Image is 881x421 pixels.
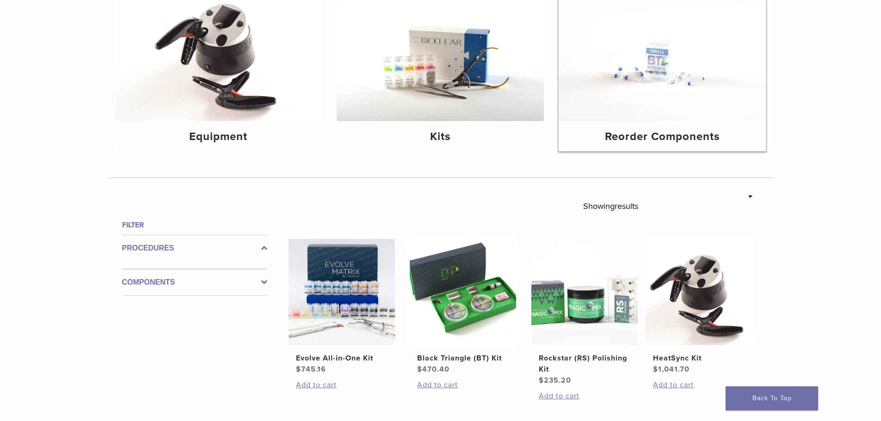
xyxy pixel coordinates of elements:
[539,376,571,385] bdi: 235.20
[410,239,516,345] img: Black Triangle (BT) Kit
[646,239,752,345] img: HeatSync Kit
[539,390,630,402] a: Add to cart: “Rockstar (RS) Polishing Kit”
[409,239,517,375] a: Black Triangle (BT) KitBlack Triangle (BT) Kit $470.40
[344,128,536,145] h4: Kits
[645,239,753,375] a: HeatSync KitHeatSync Kit $1,041.70
[296,353,388,364] h2: Evolve All-in-One Kit
[417,365,450,374] bdi: 470.40
[417,365,422,374] span: $
[566,128,758,145] h4: Reorder Components
[653,379,745,390] a: Add to cart: “HeatSync Kit”
[123,128,315,145] h4: Equipment
[539,353,630,375] h2: Rockstar (RS) Polishing Kit
[417,379,509,390] a: Add to cart: “Black Triangle (BT) Kit”
[288,239,396,375] a: Evolve All-in-One KitEvolve All-in-One Kit $745.16
[296,365,301,374] span: $
[583,196,638,216] p: Showing results
[531,239,639,386] a: Rockstar (RS) Polishing KitRockstar (RS) Polishing Kit $235.20
[122,277,267,288] label: Components
[296,379,388,390] a: Add to cart: “Evolve All-in-One Kit”
[653,365,690,374] bdi: 1,041.70
[531,239,638,345] img: Rockstar (RS) Polishing Kit
[417,353,509,364] h2: Black Triangle (BT) Kit
[539,376,544,385] span: $
[122,220,267,231] h4: Filter
[653,353,745,364] h2: HeatSync Kit
[296,365,326,374] bdi: 745.16
[726,386,818,410] a: Back To Top
[122,243,267,254] label: Procedures
[653,365,658,374] span: $
[289,239,395,345] img: Evolve All-in-One Kit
